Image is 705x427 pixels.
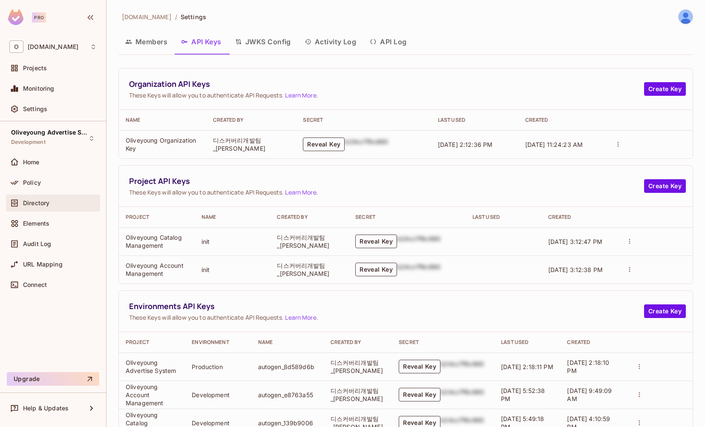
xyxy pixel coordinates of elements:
div: Pro [32,12,46,23]
span: [DATE] 2:18:11 PM [501,363,553,370]
td: 디스커버리개발팀_[PERSON_NAME] [324,352,392,381]
td: Development [185,381,251,409]
span: Workspace: oliveyoung.co.kr [28,43,78,50]
button: API Log [363,31,413,52]
span: Home [23,159,40,166]
span: [DATE] 9:49:09 AM [567,387,612,402]
span: Organization API Keys [129,79,644,89]
div: b24cc7f8c660 [440,388,484,401]
button: Create Key [644,82,686,96]
div: Name [201,214,264,221]
td: Oliveyoung Advertise System [119,352,185,381]
div: Name [126,117,199,123]
div: Created By [331,339,386,346]
button: Create Key [644,179,686,193]
span: Project API Keys [129,176,644,186]
span: These Keys will allow you to authenticate API Requests. . [129,91,644,99]
td: init [195,255,270,284]
button: actions [624,264,636,275]
button: actions [624,235,636,247]
button: Reveal Key [355,263,397,276]
td: Oliveyoung Account Management [119,381,185,409]
span: [DATE] 2:18:10 PM [567,359,609,374]
button: Create Key [644,304,686,318]
td: init [195,227,270,255]
td: 디스커버리개발팀_[PERSON_NAME] [206,130,296,158]
td: 디스커버리개발팀_[PERSON_NAME] [324,381,392,409]
span: Monitoring [23,85,55,92]
td: Oliveyoung Account Management [119,255,195,284]
span: These Keys will allow you to authenticate API Requests. . [129,188,644,196]
span: [DATE] 3:12:38 PM [548,266,603,273]
span: [DATE] 11:24:23 AM [525,141,583,148]
li: / [175,13,177,21]
td: Oliveyoung Organization Key [119,130,206,158]
td: autogen_8d589d6b [251,352,324,381]
div: Secret [355,214,459,221]
span: Elements [23,220,49,227]
button: API Keys [174,31,228,52]
button: actions [633,389,645,401]
td: 디스커버리개발팀_[PERSON_NAME] [270,255,348,284]
div: Project [126,214,188,221]
button: Upgrade [7,372,99,386]
button: Activity Log [298,31,363,52]
div: Last Used [472,214,535,221]
button: Reveal Key [399,360,440,373]
div: Created By [213,117,290,123]
div: Project [126,339,178,346]
button: actions [633,361,645,373]
td: autogen_e8763a55 [251,381,324,409]
span: Audit Log [23,241,51,247]
span: Oliveyoung Advertise System [11,129,88,136]
div: Created [548,214,610,221]
button: Members [118,31,174,52]
div: b24cc7f8c660 [397,235,440,248]
span: Environments API Keys [129,301,644,312]
a: Learn More [285,91,316,99]
a: Learn More [285,313,316,321]
div: b24cc7f8c660 [345,138,388,151]
span: O [9,40,23,53]
div: Name [258,339,317,346]
span: Help & Updates [23,405,69,412]
div: Secret [399,339,487,346]
button: Reveal Key [303,138,345,151]
button: Reveal Key [355,235,397,248]
span: Projects [23,65,47,72]
span: Development [11,139,46,146]
img: 디스커버리개발팀_송준호 [679,10,693,24]
span: URL Mapping [23,261,63,268]
span: [DATE] 2:12:36 PM [438,141,493,148]
td: 디스커버리개발팀_[PERSON_NAME] [270,227,348,255]
div: Environment [192,339,244,346]
span: Settings [23,106,47,112]
span: Connect [23,281,47,288]
img: SReyMgAAAABJRU5ErkJggg== [8,9,23,25]
span: Policy [23,179,41,186]
div: Last Used [438,117,512,123]
div: Created [525,117,599,123]
td: Production [185,352,251,381]
button: JWKS Config [228,31,298,52]
div: b24cc7f8c660 [440,360,484,373]
span: [DATE] 3:12:47 PM [548,238,603,245]
span: Settings [181,13,206,21]
div: Created By [277,214,342,221]
span: [DOMAIN_NAME] [122,13,172,21]
div: Secret [303,117,424,123]
span: Directory [23,200,49,206]
td: Oliveyoung Catalog Management [119,227,195,255]
button: actions [612,138,624,150]
div: b24cc7f8c660 [397,263,440,276]
span: These Keys will allow you to authenticate API Requests. . [129,313,644,321]
div: Created [567,339,619,346]
div: Last Used [501,339,553,346]
span: [DATE] 5:52:38 PM [501,387,545,402]
button: Reveal Key [399,388,440,401]
a: Learn More [285,188,316,196]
